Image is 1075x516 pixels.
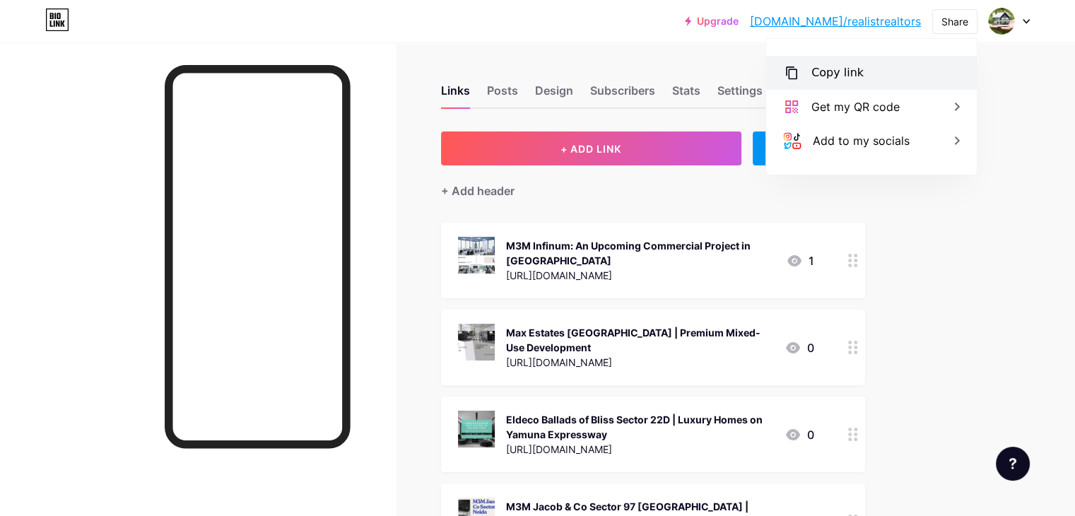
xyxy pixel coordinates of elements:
[685,16,739,27] a: Upgrade
[813,132,910,149] div: Add to my socials
[811,98,900,115] div: Get my QR code
[941,14,968,29] div: Share
[750,13,921,30] a: [DOMAIN_NAME]/realistrealtors
[988,8,1015,35] img: realistrealtors
[811,64,864,81] div: Copy link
